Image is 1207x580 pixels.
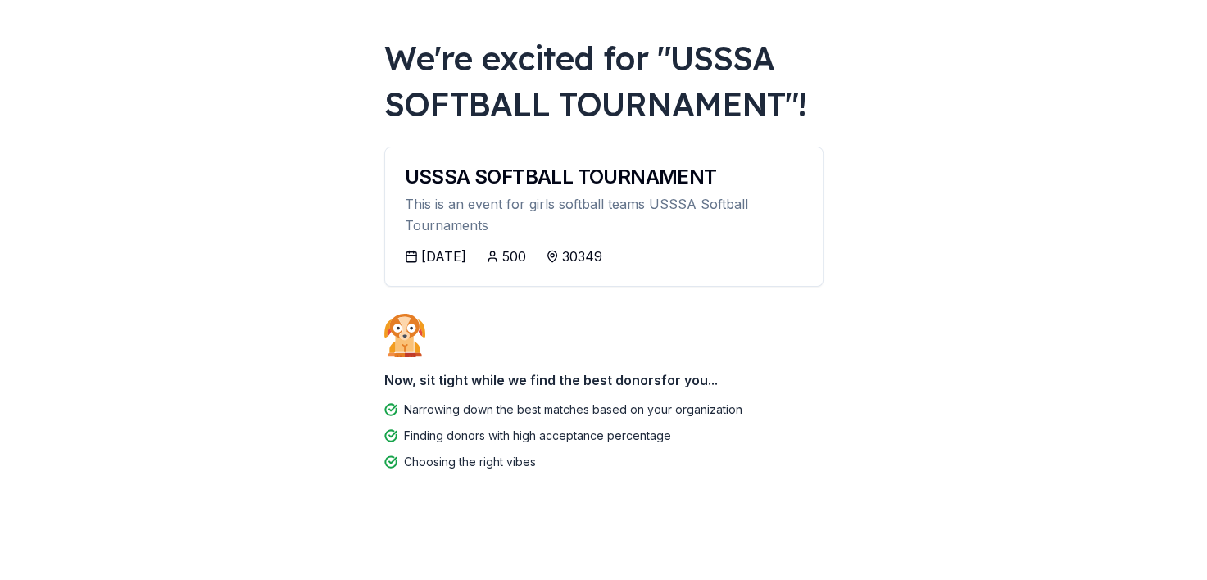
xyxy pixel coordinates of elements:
div: Finding donors with high acceptance percentage [404,426,671,446]
div: 500 [502,247,526,266]
div: Choosing the right vibes [404,452,536,472]
div: This is an event for girls softball teams USSSA Softball Tournaments [405,193,803,237]
div: 30349 [562,247,602,266]
div: [DATE] [421,247,466,266]
div: USSSA SOFTBALL TOURNAMENT [405,167,803,187]
div: Now, sit tight while we find the best donors for you... [384,364,824,396]
div: We're excited for " USSSA SOFTBALL TOURNAMENT "! [384,35,824,127]
img: Dog waiting patiently [384,313,425,357]
div: Narrowing down the best matches based on your organization [404,400,742,419]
